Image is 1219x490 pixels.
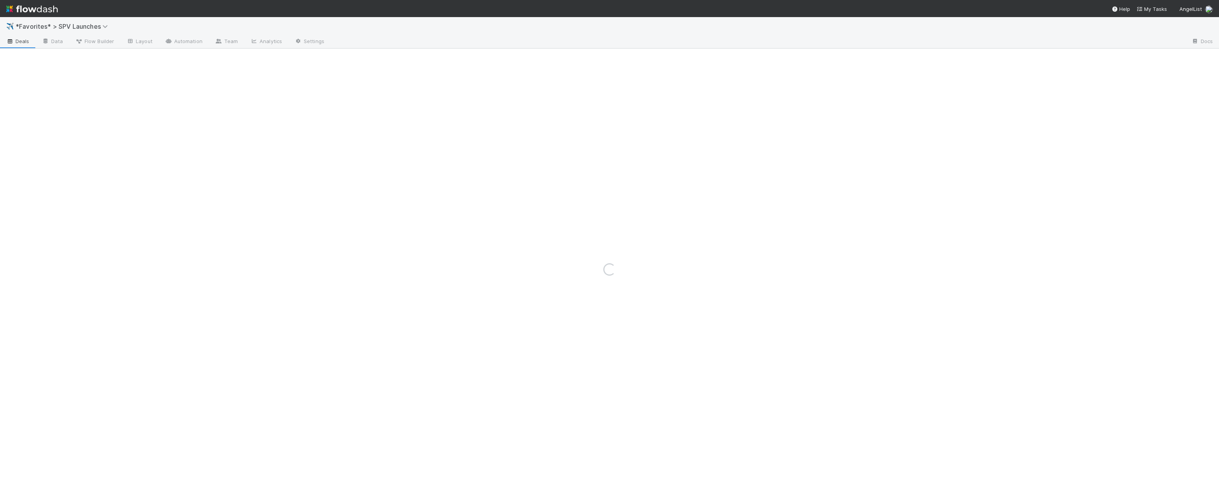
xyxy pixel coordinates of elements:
[16,23,112,30] span: *Favorites* > SPV Launches
[1185,36,1219,48] a: Docs
[6,23,14,30] span: ✈️
[36,36,69,48] a: Data
[159,36,209,48] a: Automation
[1205,5,1213,13] img: avatar_b18de8e2-1483-4e81-aa60-0a3d21592880.png
[1136,6,1167,12] span: My Tasks
[288,36,331,48] a: Settings
[6,37,29,45] span: Deals
[69,36,120,48] a: Flow Builder
[1112,5,1130,13] div: Help
[120,36,159,48] a: Layout
[1136,5,1167,13] a: My Tasks
[6,2,58,16] img: logo-inverted-e16ddd16eac7371096b0.svg
[1179,6,1202,12] span: AngelList
[75,37,114,45] span: Flow Builder
[209,36,244,48] a: Team
[244,36,288,48] a: Analytics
